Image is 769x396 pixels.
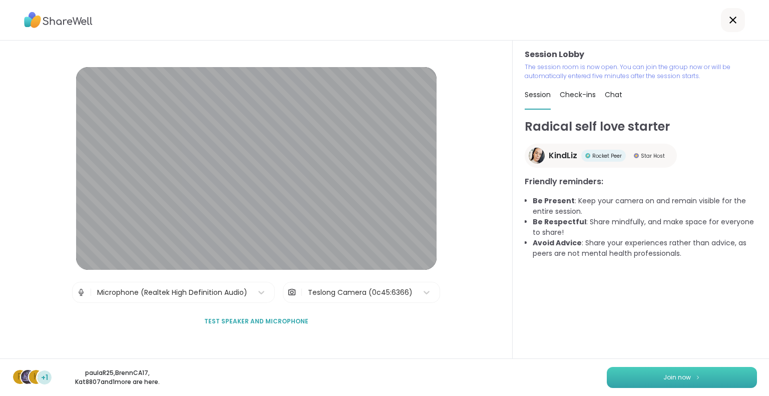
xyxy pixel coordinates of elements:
[695,374,701,380] img: ShareWell Logomark
[287,282,296,302] img: Camera
[300,282,303,302] span: |
[200,311,312,332] button: Test speaker and microphone
[533,217,586,227] b: Be Respectful
[525,176,757,188] h3: Friendly reminders:
[585,153,590,158] img: Rocket Peer
[533,238,757,259] li: : Share your experiences rather than advice, as peers are not mental health professionals.
[61,368,173,386] p: paulaR25 , BrennCA17 , Kat8807 and 1 more are here.
[525,63,757,81] p: The session room is now open. You can join the group now or will be automatically entered five mi...
[634,153,639,158] img: Star Host
[21,370,35,384] img: BrennCA17
[525,49,757,61] h3: Session Lobby
[24,9,93,32] img: ShareWell Logo
[533,196,757,217] li: : Keep your camera on and remain visible for the entire session.
[97,287,247,298] div: Microphone (Realtek High Definition Audio)
[41,372,48,383] span: +1
[18,370,23,383] span: p
[533,238,582,248] b: Avoid Advice
[34,370,39,383] span: K
[607,367,757,388] button: Join now
[90,282,92,302] span: |
[525,118,757,136] h1: Radical self love starter
[641,152,665,160] span: Star Host
[77,282,86,302] img: Microphone
[549,150,577,162] span: KindLiz
[533,217,757,238] li: : Share mindfully, and make space for everyone to share!
[560,90,596,100] span: Check-ins
[308,287,413,298] div: Teslong Camera (0c45:6366)
[204,317,308,326] span: Test speaker and microphone
[525,90,551,100] span: Session
[663,373,691,382] span: Join now
[533,196,575,206] b: Be Present
[592,152,622,160] span: Rocket Peer
[605,90,622,100] span: Chat
[529,148,545,164] img: KindLiz
[525,144,677,168] a: KindLizKindLizRocket PeerRocket PeerStar HostStar Host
